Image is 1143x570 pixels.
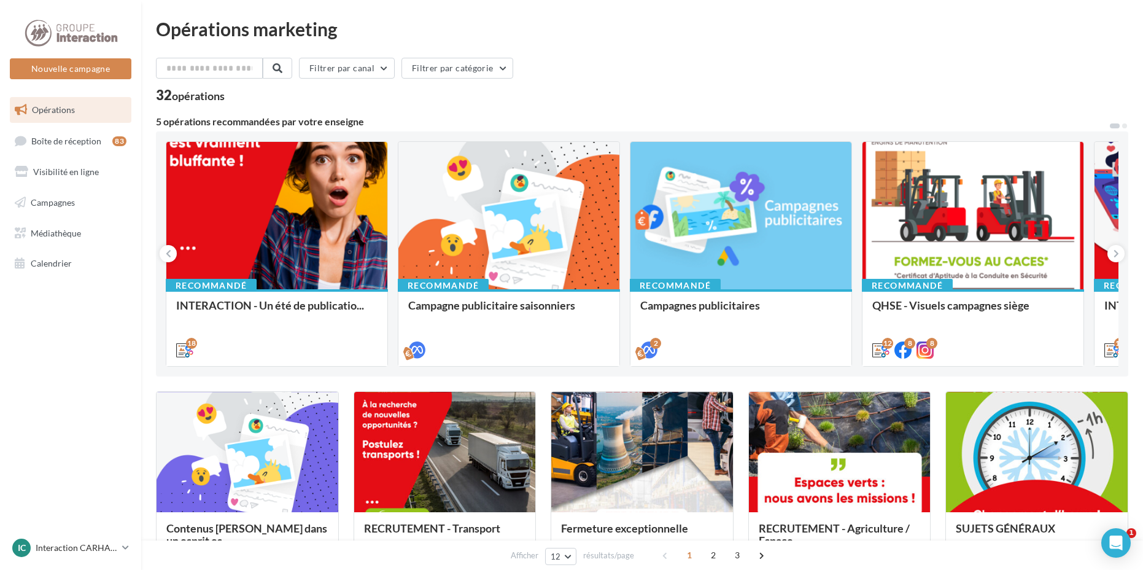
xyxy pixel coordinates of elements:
a: Campagnes [7,190,134,216]
div: 8 [926,338,937,349]
span: résultats/page [583,550,634,561]
div: Recommandé [862,279,953,292]
span: 12 [551,552,561,561]
div: Open Intercom Messenger [1101,528,1131,558]
button: Filtrer par catégorie [401,58,513,79]
a: Visibilité en ligne [7,159,134,185]
span: 1 [1126,528,1136,538]
div: 5 opérations recommandées par votre enseigne [156,117,1109,127]
span: 2 [703,545,723,565]
span: Contenus [PERSON_NAME] dans un esprit es... [166,521,327,547]
span: INTERACTION - Un été de publicatio... [176,299,364,312]
span: QHSE - Visuels campagnes siège [872,299,1029,312]
a: Calendrier [7,251,134,276]
div: 83 [112,136,126,146]
p: Interaction CARHAIX [36,542,117,554]
div: Recommandé [166,279,257,292]
span: Campagnes publicitaires [640,299,760,312]
div: 12 [882,338,893,349]
div: 32 [156,88,225,102]
span: Boîte de réception [31,135,101,146]
a: Médiathèque [7,221,134,246]
button: Nouvelle campagne [10,58,131,79]
span: RECRUTEMENT - Transport [364,521,500,535]
span: Campagnes [31,197,75,208]
a: Boîte de réception83 [7,128,134,154]
span: IC [18,542,26,554]
a: IC Interaction CARHAIX [10,536,131,560]
span: Médiathèque [31,227,81,238]
span: Calendrier [31,258,72,268]
span: Opérations [32,104,75,115]
span: SUJETS GÉNÉRAUX [956,521,1055,535]
span: RECRUTEMENT - Agriculture / Espace... [759,521,910,547]
span: Visibilité en ligne [33,166,99,177]
div: 8 [904,338,915,349]
div: 12 [1114,338,1125,349]
a: Opérations [7,97,134,123]
div: Recommandé [630,279,721,292]
button: 12 [545,548,576,565]
div: 18 [186,338,197,349]
div: Opérations marketing [156,20,1128,38]
span: Fermeture exceptionnelle [561,521,688,535]
span: Campagne publicitaire saisonniers [408,299,575,312]
span: Afficher [511,550,538,561]
div: opérations [172,90,225,101]
button: Filtrer par canal [299,58,395,79]
span: 3 [727,545,747,565]
span: 1 [680,545,699,565]
div: 2 [650,338,661,349]
div: Recommandé [398,279,489,292]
